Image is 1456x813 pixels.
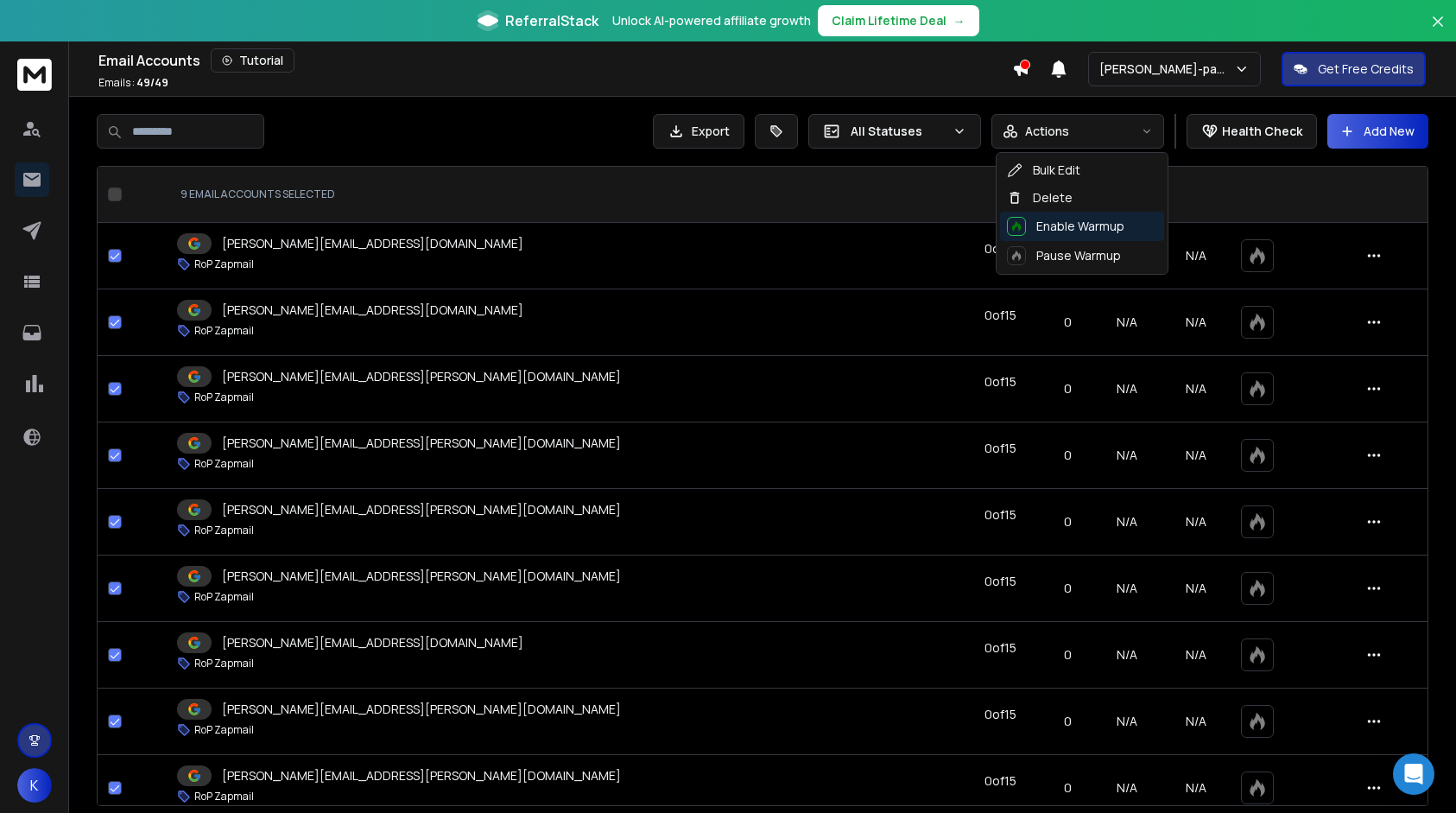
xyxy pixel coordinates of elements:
[984,706,1016,723] div: 0 of 15
[1172,646,1220,664] p: N/A
[98,48,1012,73] div: Email Accounts
[222,235,523,252] p: [PERSON_NAME][EMAIL_ADDRESS][DOMAIN_NAME]
[222,701,621,718] p: [PERSON_NAME][EMAIL_ADDRESS][PERSON_NAME][DOMAIN_NAME]
[17,768,52,803] button: K
[222,501,621,518] p: [PERSON_NAME][EMAIL_ADDRESS][PERSON_NAME][DOMAIN_NAME]
[1318,60,1414,78] p: Get Free Credits
[1054,779,1081,797] p: 0
[1092,289,1162,356] td: N/A
[1172,247,1220,264] p: N/A
[984,440,1016,457] div: 0 of 15
[1172,513,1220,530] p: N/A
[1172,314,1220,331] p: N/A
[222,767,621,784] p: [PERSON_NAME][EMAIL_ADDRESS][PERSON_NAME][DOMAIN_NAME]
[222,302,523,319] p: [PERSON_NAME][EMAIL_ADDRESS][DOMAIN_NAME]
[505,10,598,31] span: ReferralStack
[1007,246,1121,265] div: Pause Warmup
[222,368,621,385] p: [PERSON_NAME][EMAIL_ADDRESS][PERSON_NAME][DOMAIN_NAME]
[984,506,1016,524] div: 0 of 15
[222,634,523,651] p: [PERSON_NAME][EMAIL_ADDRESS][DOMAIN_NAME]
[1172,779,1220,797] p: N/A
[1092,489,1162,556] td: N/A
[984,373,1016,391] div: 0 of 15
[1222,123,1302,140] p: Health Check
[1025,123,1069,140] p: Actions
[194,257,254,271] p: RoP Zapmail
[222,435,621,452] p: [PERSON_NAME][EMAIL_ADDRESS][PERSON_NAME][DOMAIN_NAME]
[1099,60,1234,78] p: [PERSON_NAME]-partner
[1054,580,1081,597] p: 0
[194,457,254,471] p: RoP Zapmail
[984,772,1016,790] div: 0 of 15
[222,568,621,585] p: [PERSON_NAME][EMAIL_ADDRESS][PERSON_NAME][DOMAIN_NAME]
[180,187,942,201] div: 9 EMAIL ACCOUNTS SELECTED
[1054,447,1081,464] p: 0
[1054,380,1081,397] p: 0
[818,5,979,36] button: Claim Lifetime Deal→
[1172,447,1220,464] p: N/A
[653,114,744,149] button: Export
[194,590,254,604] p: RoP Zapmail
[194,391,254,404] p: RoP Zapmail
[984,573,1016,590] div: 0 of 15
[1393,753,1434,795] div: Open Intercom Messenger
[1327,114,1428,149] button: Add New
[612,12,811,29] p: Unlock AI-powered affiliate growth
[984,240,1016,257] div: 0 of 15
[1092,689,1162,755] td: N/A
[1172,580,1220,597] p: N/A
[194,657,254,670] p: RoP Zapmail
[98,76,168,90] p: Emails :
[194,790,254,803] p: RoP Zapmail
[1092,422,1162,489] td: N/A
[194,524,254,537] p: RoP Zapmail
[1092,356,1162,422] td: N/A
[1172,380,1220,397] p: N/A
[194,723,254,737] p: RoP Zapmail
[851,123,946,140] p: All Statuses
[1092,556,1162,622] td: N/A
[1054,314,1081,331] p: 0
[1092,622,1162,689] td: N/A
[211,48,294,73] button: Tutorial
[1007,162,1080,179] div: Bulk Edit
[1172,713,1220,730] p: N/A
[984,307,1016,324] div: 0 of 15
[1427,10,1449,52] button: Close banner
[1007,189,1073,206] div: Delete
[1054,513,1081,530] p: 0
[1007,217,1124,236] div: Enable Warmup
[1054,713,1081,730] p: 0
[1187,114,1317,149] button: Health Check
[1282,52,1426,86] button: Get Free Credits
[194,324,254,338] p: RoP Zapmail
[953,12,965,29] span: →
[136,75,168,90] span: 49 / 49
[984,639,1016,657] div: 0 of 15
[1054,646,1081,664] p: 0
